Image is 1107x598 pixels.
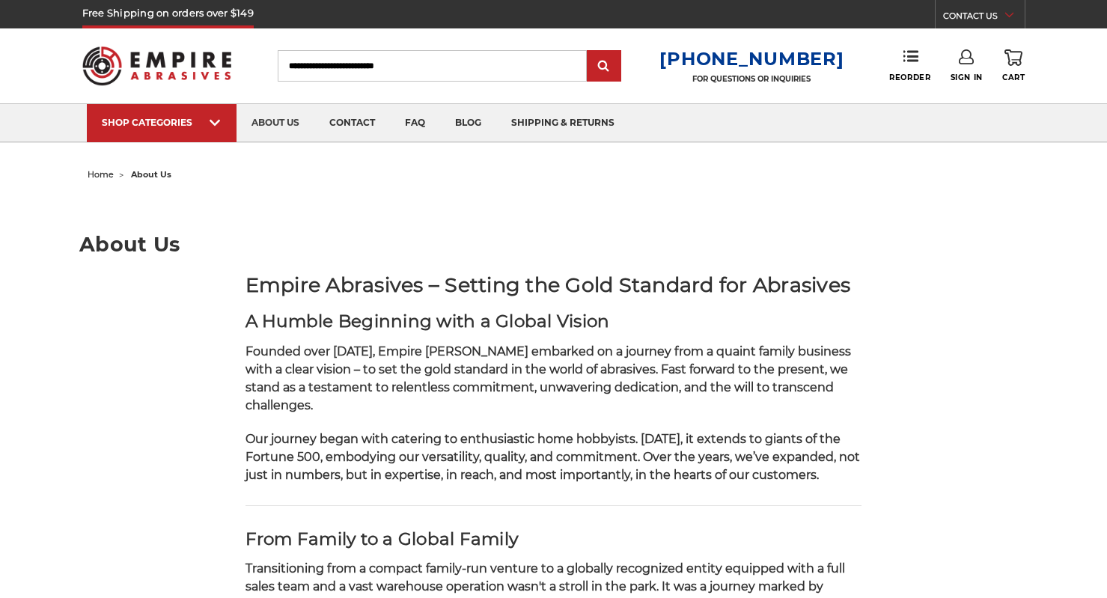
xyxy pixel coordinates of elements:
div: SHOP CATEGORIES [102,117,222,128]
p: FOR QUESTIONS OR INQUIRIES [659,74,844,84]
a: about us [237,104,314,142]
span: Cart [1002,73,1025,82]
strong: Empire Abrasives – Setting the Gold Standard for Abrasives [246,272,851,297]
span: Our journey began with catering to enthusiastic home hobbyists. [DATE], it extends to giants of t... [246,432,860,482]
a: CONTACT US [943,7,1025,28]
strong: From Family to a Global Family [246,528,519,549]
a: faq [390,104,440,142]
h1: About Us [79,234,1028,254]
a: [PHONE_NUMBER] [659,48,844,70]
img: Empire Abrasives [82,37,232,95]
strong: A Humble Beginning with a Global Vision [246,311,610,332]
a: Cart [1002,49,1025,82]
span: Reorder [889,73,930,82]
a: Reorder [889,49,930,82]
a: shipping & returns [496,104,629,142]
input: Submit [589,52,619,82]
span: about us [131,169,171,180]
a: blog [440,104,496,142]
a: home [88,169,114,180]
span: Sign In [951,73,983,82]
a: contact [314,104,390,142]
span: Founded over [DATE], Empire [PERSON_NAME] embarked on a journey from a quaint family business wit... [246,344,851,412]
